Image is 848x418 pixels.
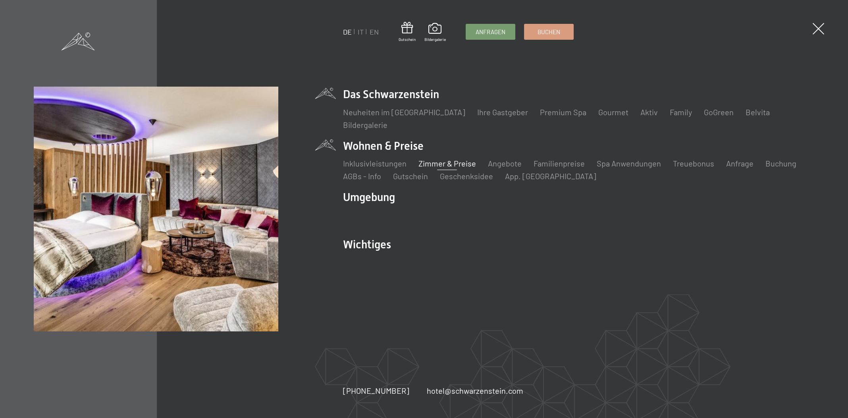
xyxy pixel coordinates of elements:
[534,159,585,168] a: Familienpreise
[399,37,416,42] span: Gutschein
[466,24,515,39] a: Anfragen
[424,37,446,42] span: Bildergalerie
[765,159,796,168] a: Buchung
[476,28,505,36] span: Anfragen
[343,27,352,36] a: DE
[418,159,476,168] a: Zimmer & Preise
[505,171,596,181] a: App. [GEOGRAPHIC_DATA]
[393,171,428,181] a: Gutschein
[598,107,628,117] a: Gourmet
[34,87,278,331] img: Wellnesshotel Südtirol SCHWARZENSTEIN - Wellnessurlaub in den Alpen, Wandern und Wellness
[424,23,446,42] a: Bildergalerie
[726,159,754,168] a: Anfrage
[440,171,493,181] a: Geschenksidee
[343,120,387,130] a: Bildergalerie
[597,159,661,168] a: Spa Anwendungen
[640,107,658,117] a: Aktiv
[670,107,692,117] a: Family
[524,24,573,39] a: Buchen
[343,386,409,395] span: [PHONE_NUMBER]
[399,22,416,42] a: Gutschein
[343,385,409,396] a: [PHONE_NUMBER]
[746,107,770,117] a: Belvita
[343,107,465,117] a: Neuheiten im [GEOGRAPHIC_DATA]
[673,159,714,168] a: Treuebonus
[358,27,364,36] a: IT
[370,27,379,36] a: EN
[477,107,528,117] a: Ihre Gastgeber
[427,385,523,396] a: hotel@schwarzenstein.com
[343,171,381,181] a: AGBs - Info
[540,107,586,117] a: Premium Spa
[704,107,734,117] a: GoGreen
[343,159,407,168] a: Inklusivleistungen
[488,159,522,168] a: Angebote
[538,28,560,36] span: Buchen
